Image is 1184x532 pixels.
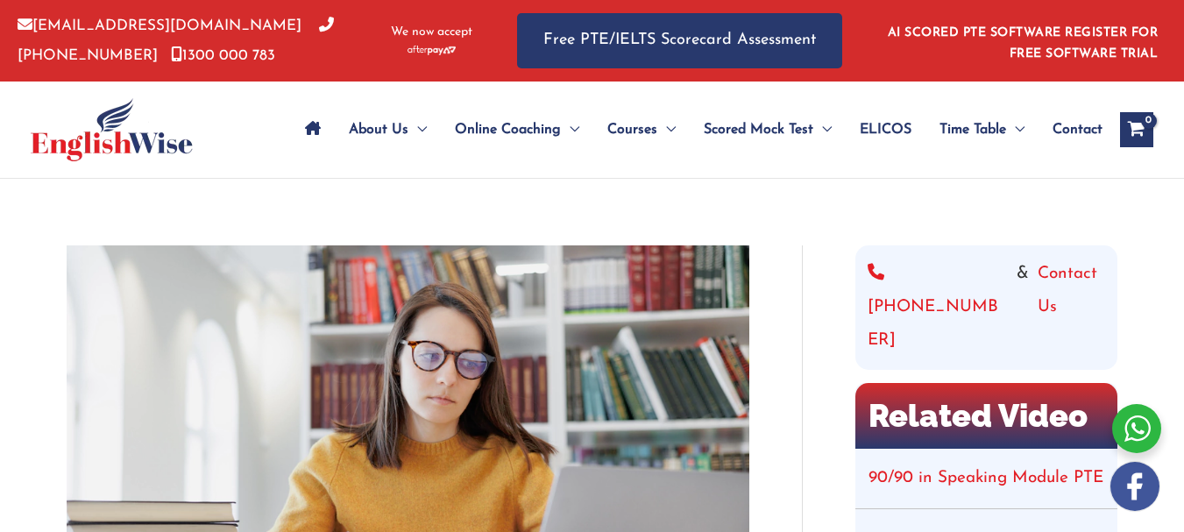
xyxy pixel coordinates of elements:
[1039,99,1102,160] a: Contact
[1110,462,1159,511] img: white-facebook.png
[349,99,408,160] span: About Us
[925,99,1039,160] a: Time TableMenu Toggle
[877,12,1166,69] aside: Header Widget 1
[1053,99,1102,160] span: Contact
[455,99,561,160] span: Online Coaching
[657,99,676,160] span: Menu Toggle
[441,99,593,160] a: Online CoachingMenu Toggle
[704,99,813,160] span: Scored Mock Test
[690,99,846,160] a: Scored Mock TestMenu Toggle
[171,48,275,63] a: 1300 000 783
[335,99,441,160] a: About UsMenu Toggle
[1038,258,1105,358] a: Contact Us
[888,26,1159,60] a: AI SCORED PTE SOFTWARE REGISTER FOR FREE SOFTWARE TRIAL
[1120,112,1153,147] a: View Shopping Cart, empty
[18,18,334,62] a: [PHONE_NUMBER]
[855,383,1117,448] h2: Related Video
[517,13,842,68] a: Free PTE/IELTS Scorecard Assessment
[291,99,1102,160] nav: Site Navigation: Main Menu
[561,99,579,160] span: Menu Toggle
[408,46,456,55] img: Afterpay-Logo
[18,18,301,33] a: [EMAIL_ADDRESS][DOMAIN_NAME]
[391,24,472,41] span: We now accept
[846,99,925,160] a: ELICOS
[1006,99,1024,160] span: Menu Toggle
[868,258,1105,358] div: &
[860,99,911,160] span: ELICOS
[813,99,832,160] span: Menu Toggle
[939,99,1006,160] span: Time Table
[869,470,1103,486] a: 90/90 in Speaking Module PTE
[408,99,427,160] span: Menu Toggle
[607,99,657,160] span: Courses
[593,99,690,160] a: CoursesMenu Toggle
[868,258,1008,358] a: [PHONE_NUMBER]
[31,98,193,161] img: cropped-ew-logo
